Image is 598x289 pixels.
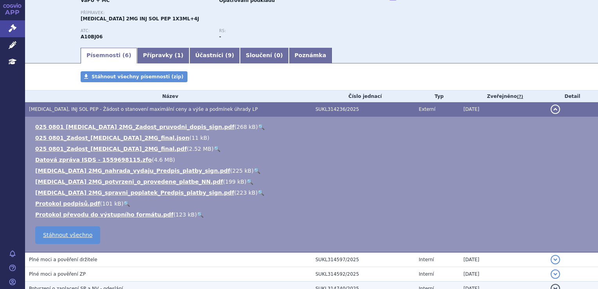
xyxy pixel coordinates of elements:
span: Externí [419,107,435,112]
a: 🔍 [258,190,264,196]
a: Písemnosti (6) [81,48,137,63]
span: Stáhnout všechny písemnosti (zip) [92,74,184,79]
a: 🔍 [258,124,265,130]
li: ( ) [35,200,590,208]
a: Poznámka [289,48,332,63]
p: ATC: [81,29,211,33]
span: 199 kB [225,179,244,185]
td: [DATE] [459,267,547,282]
li: ( ) [35,156,590,164]
button: detail [551,255,560,264]
a: Sloučení (0) [240,48,288,63]
a: 🔍 [214,146,220,152]
button: detail [551,105,560,114]
abbr: (?) [517,94,523,99]
a: Účastníci (9) [189,48,240,63]
span: Plné moci a pověření ZP [29,271,86,277]
span: Interní [419,271,434,277]
a: Datová zpráva ISDS - 1559698115.zfo [35,157,152,163]
td: SUKL314236/2025 [312,102,415,117]
li: ( ) [35,123,590,131]
th: Typ [415,90,459,102]
span: 1 [177,52,181,58]
li: ( ) [35,167,590,175]
span: 4.6 MB [154,157,173,163]
span: Interní [419,257,434,262]
strong: SEMAGLUTID [81,34,103,40]
li: ( ) [35,134,590,142]
a: [MEDICAL_DATA] 2MG_spravni_poplatek_Predpis_platby_sign.pdf [35,190,234,196]
span: [MEDICAL_DATA] 2MG INJ SOL PEP 1X3ML+4J [81,16,199,22]
th: Číslo jednací [312,90,415,102]
strong: - [219,34,221,40]
p: Přípravek: [81,11,358,15]
span: 225 kB [232,168,252,174]
th: Detail [547,90,598,102]
span: 101 kB [102,200,121,207]
td: SUKL314592/2025 [312,267,415,282]
span: OZEMPIC, INJ SOL PEP - Žádost o stanovení maximální ceny a výše a podmínek úhrady LP [29,107,258,112]
span: 123 kB [176,211,195,218]
a: Protokol podpisů.pdf [35,200,100,207]
p: RS: [219,29,350,33]
li: ( ) [35,189,590,197]
a: 🔍 [254,168,260,174]
span: 0 [276,52,280,58]
span: 2.52 MB [189,146,211,152]
a: Stáhnout všechno [35,226,100,244]
a: [MEDICAL_DATA] 2MG_nahrada_vydaju_Predpis_platby_sign.pdf [35,168,230,174]
li: ( ) [35,178,590,186]
a: 🔍 [247,179,253,185]
a: 025 0801 [MEDICAL_DATA] 2MG_Zadost_pruvodni_dopis_sign.pdf [35,124,234,130]
a: Přípravky (1) [137,48,189,63]
a: 025 0801_Zadost_[MEDICAL_DATA]_2MG_final.pdf [35,146,187,152]
a: 🔍 [197,211,204,218]
span: 268 kB [236,124,256,130]
a: Protokol převodu do výstupního formátu.pdf [35,211,173,218]
td: [DATE] [459,102,547,117]
span: 223 kB [236,190,256,196]
td: SUKL314597/2025 [312,252,415,267]
span: Plné moci a pověření držitele [29,257,97,262]
a: Stáhnout všechny písemnosti (zip) [81,71,187,82]
span: 11 kB [191,135,207,141]
a: [MEDICAL_DATA] 2MG_potvrzeni_o_provedene_platbe_NN.pdf [35,179,223,185]
button: detail [551,269,560,279]
li: ( ) [35,211,590,219]
th: Zveřejněno [459,90,547,102]
a: 025 0801_Zadost_[MEDICAL_DATA]_2MG_final.json [35,135,189,141]
td: [DATE] [459,252,547,267]
span: 6 [125,52,129,58]
span: 9 [228,52,232,58]
th: Název [25,90,312,102]
li: ( ) [35,145,590,153]
a: 🔍 [123,200,130,207]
